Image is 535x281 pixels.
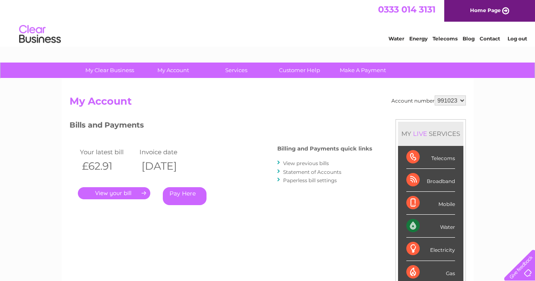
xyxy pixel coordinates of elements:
h2: My Account [70,95,466,111]
a: Pay Here [163,187,207,205]
div: Telecoms [406,146,455,169]
a: Make A Payment [328,63,397,78]
a: My Account [139,63,207,78]
td: Invoice date [137,146,197,158]
a: View previous bills [283,160,329,166]
a: Statement of Accounts [283,169,341,175]
div: Clear Business is a trading name of Verastar Limited (registered in [GEOGRAPHIC_DATA] No. 3667643... [71,5,465,40]
a: Paperless bill settings [283,177,337,183]
td: Your latest bill [78,146,138,158]
a: Contact [480,35,500,42]
a: Water [388,35,404,42]
a: Telecoms [433,35,458,42]
img: logo.png [19,22,61,47]
h4: Billing and Payments quick links [277,146,372,152]
a: . [78,187,150,199]
div: Mobile [406,192,455,215]
div: Electricity [406,238,455,261]
a: My Clear Business [75,63,144,78]
th: £62.91 [78,158,138,175]
a: Customer Help [265,63,334,78]
h3: Bills and Payments [70,119,372,134]
div: LIVE [411,130,429,138]
div: Account number [391,95,466,105]
div: MY SERVICES [398,122,463,146]
a: Energy [409,35,428,42]
a: Blog [463,35,475,42]
a: 0333 014 3131 [378,4,435,15]
th: [DATE] [137,158,197,175]
div: Broadband [406,169,455,192]
div: Water [406,215,455,238]
a: Log out [508,35,527,42]
a: Services [202,63,271,78]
